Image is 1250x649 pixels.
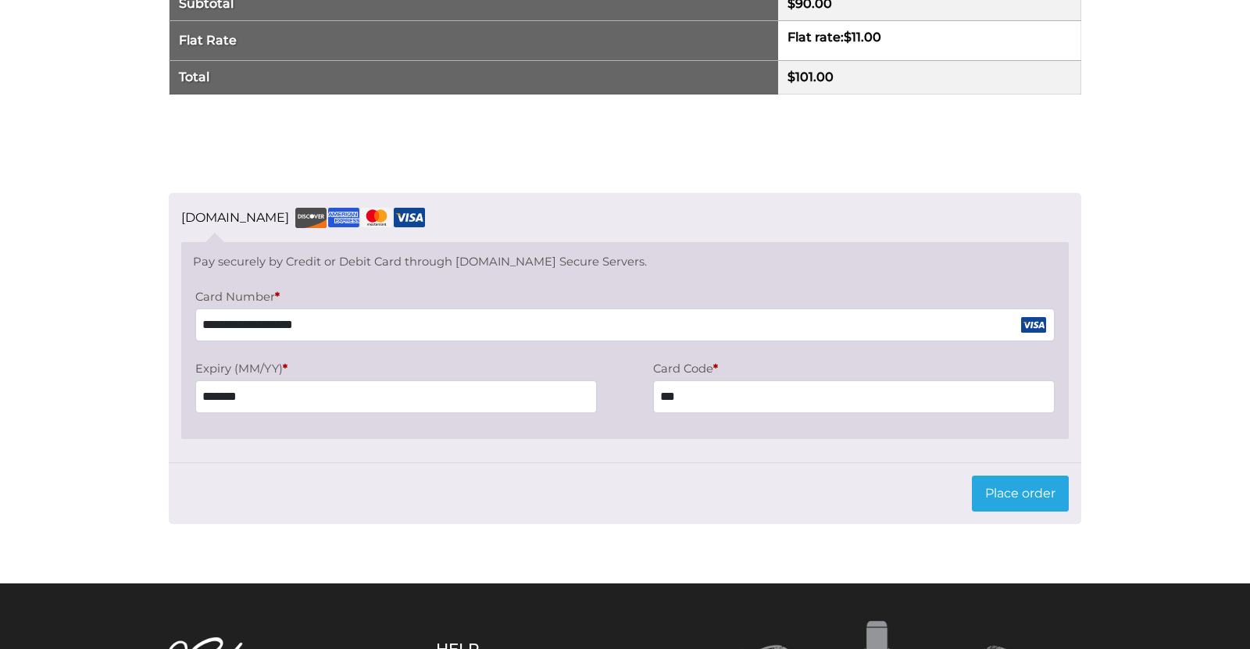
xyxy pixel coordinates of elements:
[169,113,406,174] iframe: reCAPTCHA
[972,476,1069,512] button: Place order
[844,30,881,45] bdi: 11.00
[170,61,778,94] th: Total
[787,30,881,45] label: Flat rate:
[787,70,795,84] span: $
[361,208,392,227] img: mastercard
[844,30,852,45] span: $
[195,358,597,380] label: Expiry (MM/YY)
[787,70,834,84] bdi: 101.00
[394,208,425,227] img: visa
[295,208,327,228] img: discover
[653,358,1055,380] label: Card Code
[328,208,359,227] img: amex
[195,286,1055,308] label: Card Number
[181,205,425,230] label: [DOMAIN_NAME]
[170,21,778,61] th: Flat Rate
[193,253,1058,270] p: Pay securely by Credit or Debit Card through [DOMAIN_NAME] Secure Servers.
